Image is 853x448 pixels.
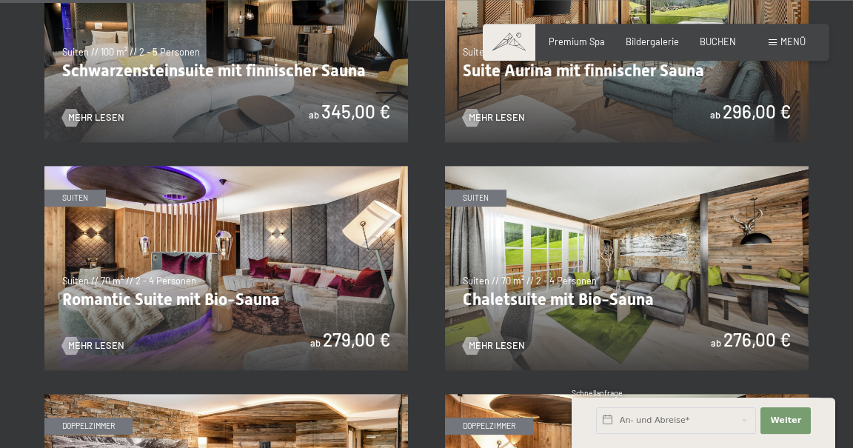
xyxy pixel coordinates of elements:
img: Chaletsuite mit Bio-Sauna [445,166,809,370]
a: Premium Spa [549,36,605,47]
span: Schnellanfrage [572,389,623,398]
a: Romantic Suite mit Bio-Sauna [44,166,408,173]
a: Mehr Lesen [62,339,124,352]
span: Weiter [770,415,801,427]
span: Mehr Lesen [469,111,525,124]
a: Chaletsuite mit Bio-Sauna [445,166,809,173]
a: Suite Deluxe mit Sauna [445,394,809,401]
span: Mehr Lesen [469,339,525,352]
a: Mehr Lesen [463,339,525,352]
a: BUCHEN [700,36,736,47]
button: Weiter [760,407,811,434]
a: Nature Suite mit Sauna [44,394,408,401]
a: Mehr Lesen [463,111,525,124]
a: Bildergalerie [626,36,679,47]
span: Mehr Lesen [68,111,124,124]
img: Romantic Suite mit Bio-Sauna [44,166,408,370]
span: Menü [780,36,806,47]
a: Mehr Lesen [62,111,124,124]
span: Mehr Lesen [68,339,124,352]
